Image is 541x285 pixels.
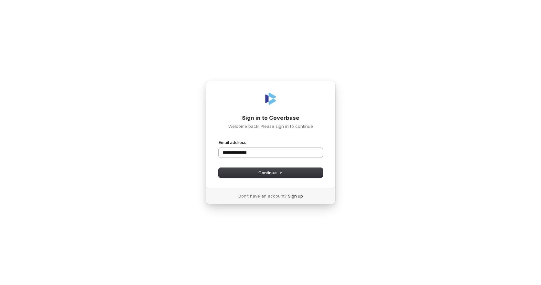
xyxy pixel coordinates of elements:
span: Continue [258,170,283,176]
img: Coverbase [263,91,278,107]
label: Email address [219,139,246,145]
p: Welcome back! Please sign in to continue [219,123,323,129]
span: Don’t have an account? [238,193,287,199]
button: Continue [219,168,323,178]
h1: Sign in to Coverbase [219,114,323,122]
a: Sign up [288,193,303,199]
